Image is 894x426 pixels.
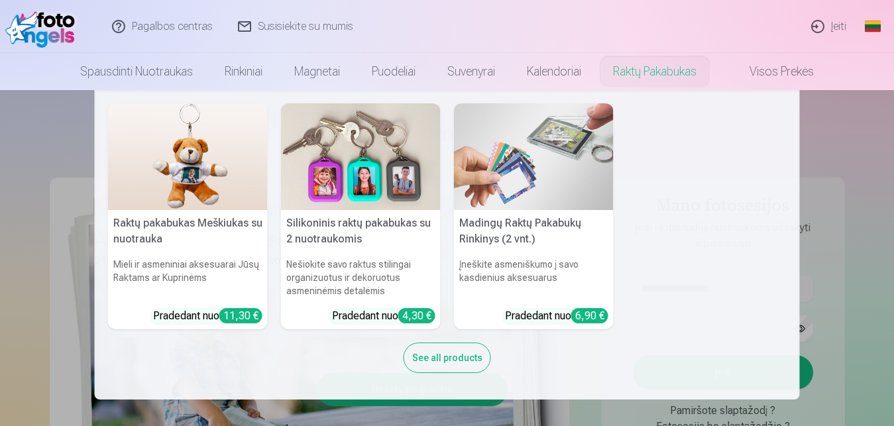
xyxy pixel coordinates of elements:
[108,103,268,210] img: Raktų pakabukas Meškiukas su nuotrauka
[5,5,82,48] img: /fa2
[108,210,268,252] h5: Raktų pakabukas Meškiukas su nuotrauka
[153,308,262,324] div: Pradedant nuo
[108,103,268,329] a: Raktų pakabukas Meškiukas su nuotraukaRaktų pakabukas Meškiukas su nuotraukaMieli ir asmeniniai a...
[454,103,614,329] a: Madingų Raktų Pakabukų Rinkinys (2 vnt.)Madingų Raktų Pakabukų Rinkinys (2 vnt.)Įneškite asmenišk...
[64,53,209,90] a: Spausdinti nuotraukas
[209,53,278,90] a: Rinkiniai
[505,308,608,324] div: Pradedant nuo
[712,53,830,90] a: Visos prekės
[281,103,441,329] a: Silikoninis raktų pakabukas su 2 nuotraukomisSilikoninis raktų pakabukas su 2 nuotraukomisNešioki...
[332,308,435,324] div: Pradedant nuo
[281,252,441,303] h6: Nešiokite savo raktus stilingai organizuotus ir dekoruotus asmeninėmis detalėmis
[356,53,431,90] a: Puodeliai
[219,308,262,323] div: 11,30 €
[281,103,441,210] img: Silikoninis raktų pakabukas su 2 nuotraukomis
[398,308,435,323] div: 4,30 €
[108,252,268,303] h6: Mieli ir asmeniniai aksesuarai Jūsų Raktams ar Kuprinėms
[597,53,712,90] a: Raktų pakabukas
[278,53,356,90] a: Magnetai
[511,53,597,90] a: Kalendoriai
[431,53,511,90] a: Suvenyrai
[454,103,614,210] img: Madingų Raktų Pakabukų Rinkinys (2 vnt.)
[404,343,491,373] div: See all products
[454,210,614,252] h5: Madingų Raktų Pakabukų Rinkinys (2 vnt.)
[281,210,441,252] h5: Silikoninis raktų pakabukas su 2 nuotraukomis
[571,308,608,323] div: 6,90 €
[404,350,491,364] a: See all products
[454,252,614,303] h6: Įneškite asmeniškumo į savo kasdienius aksesuarus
